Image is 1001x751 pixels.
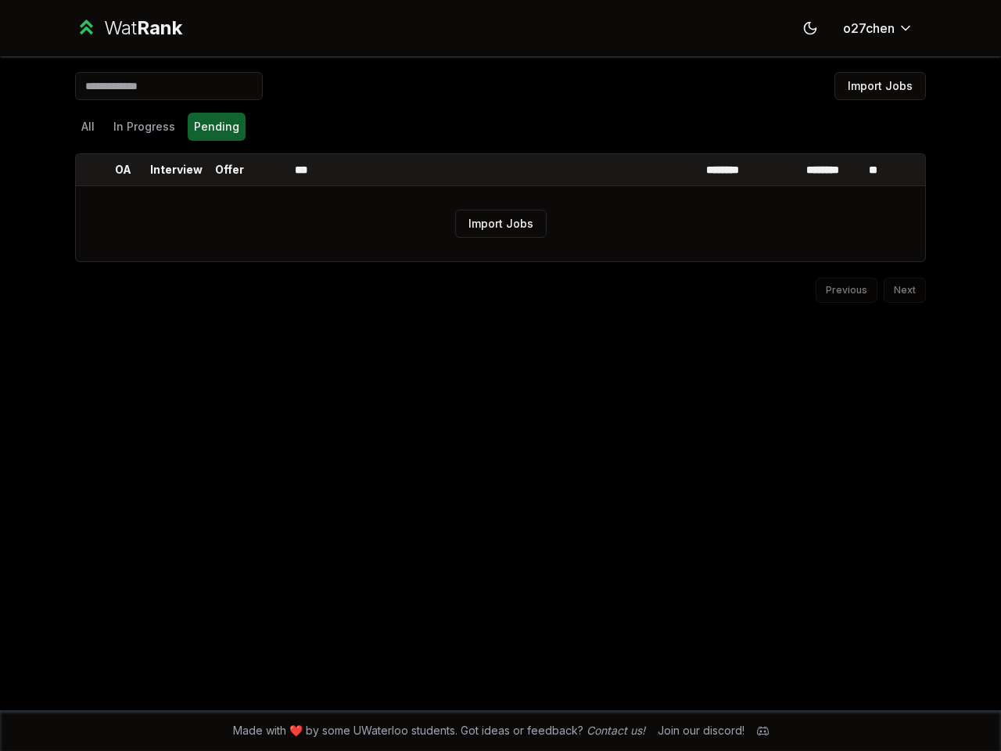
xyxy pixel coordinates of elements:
[587,724,645,737] a: Contact us!
[115,162,131,178] p: OA
[188,113,246,141] button: Pending
[834,72,926,100] button: Import Jobs
[137,16,182,39] span: Rank
[75,16,182,41] a: WatRank
[215,162,244,178] p: Offer
[658,723,744,738] div: Join our discord!
[75,113,101,141] button: All
[831,14,926,42] button: o27chen
[843,19,895,38] span: o27chen
[150,162,203,178] p: Interview
[455,210,547,238] button: Import Jobs
[107,113,181,141] button: In Progress
[104,16,182,41] div: Wat
[233,723,645,738] span: Made with ❤️ by some UWaterloo students. Got ideas or feedback?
